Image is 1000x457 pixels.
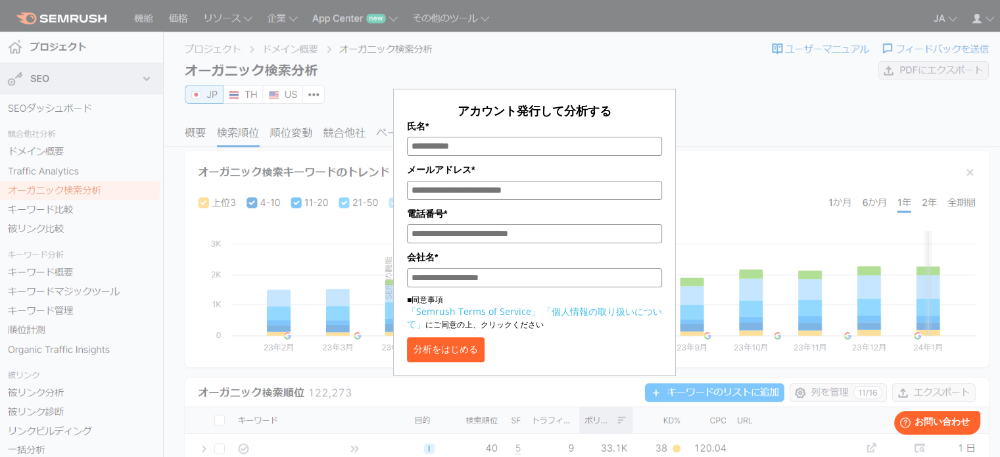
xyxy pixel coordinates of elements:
[407,162,662,177] label: メールアドレス*
[883,406,986,443] iframe: Help widget launcher
[407,337,485,362] button: 分析をはじめる
[407,206,662,221] label: 電話番号*
[407,294,662,331] p: ■同意事項 にご同意の上、クリックください
[407,305,662,330] a: 「個人情報の取り扱いについて」
[407,305,540,318] a: 「Semrush Terms of Service」
[458,103,611,118] span: アカウント発行して分析する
